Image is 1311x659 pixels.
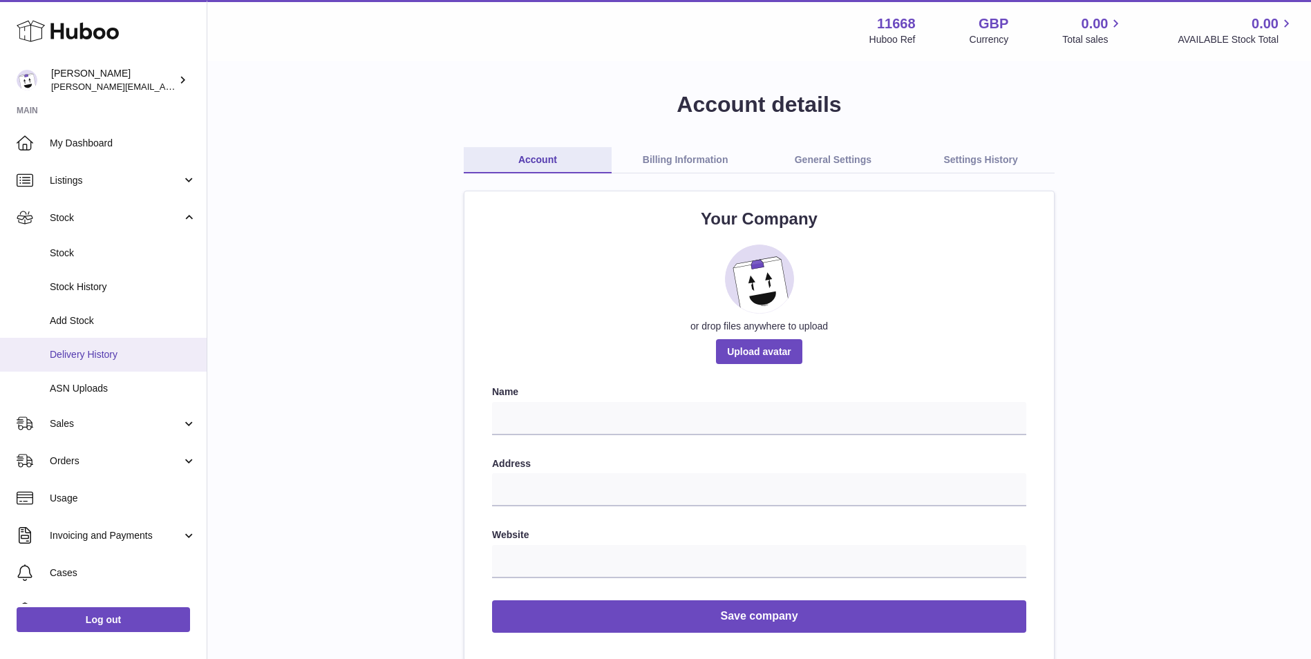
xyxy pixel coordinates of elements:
a: 0.00 AVAILABLE Stock Total [1178,15,1294,46]
a: Settings History [907,147,1055,173]
img: teddie@perfectted.com [17,70,37,90]
span: Usage [50,492,196,505]
div: Huboo Ref [869,33,916,46]
div: Currency [970,33,1009,46]
span: Invoicing and Payments [50,529,182,542]
label: Name [492,385,1026,399]
span: Stock History [50,280,196,294]
span: Cases [50,566,196,580]
span: Upload avatar [716,339,802,364]
a: Log out [17,607,190,632]
label: Website [492,528,1026,542]
h2: Your Company [492,208,1026,230]
h1: Account details [229,90,1289,120]
div: or drop files anywhere to upload [492,320,1026,333]
span: Delivery History [50,348,196,361]
span: My Dashboard [50,137,196,150]
span: Stock [50,211,182,225]
span: Add Stock [50,314,196,327]
span: 0.00 [1082,15,1109,33]
a: Billing Information [612,147,760,173]
span: 0.00 [1252,15,1279,33]
span: Listings [50,174,182,187]
span: [PERSON_NAME][EMAIL_ADDRESS][DOMAIN_NAME] [51,81,277,92]
strong: GBP [979,15,1008,33]
img: placeholder_image.svg [725,245,794,314]
span: Total sales [1062,33,1124,46]
a: Account [464,147,612,173]
a: General Settings [760,147,907,173]
span: Sales [50,417,182,430]
span: ASN Uploads [50,382,196,395]
div: [PERSON_NAME] [51,67,176,93]
span: AVAILABLE Stock Total [1178,33,1294,46]
button: Save company [492,600,1026,633]
a: 0.00 Total sales [1062,15,1124,46]
span: Stock [50,247,196,260]
strong: 11668 [877,15,916,33]
span: Orders [50,455,182,468]
label: Address [492,457,1026,470]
